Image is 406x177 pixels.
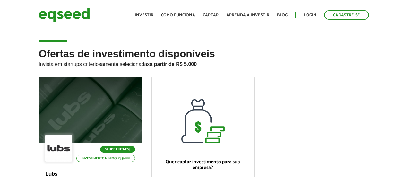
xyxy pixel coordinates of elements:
p: Saúde e Fitness [100,146,135,153]
h2: Ofertas de investimento disponíveis [39,48,367,77]
a: Como funciona [161,13,195,17]
img: EqSeed [39,6,90,23]
a: Aprenda a investir [226,13,269,17]
strong: a partir de R$ 5.000 [150,61,197,67]
p: Investimento mínimo: R$ 5.000 [76,155,135,162]
a: Login [304,13,316,17]
p: Quer captar investimento para sua empresa? [158,159,248,171]
a: Investir [135,13,153,17]
a: Blog [277,13,288,17]
a: Captar [203,13,219,17]
a: Cadastre-se [324,10,369,20]
p: Invista em startups criteriosamente selecionadas [39,59,367,67]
